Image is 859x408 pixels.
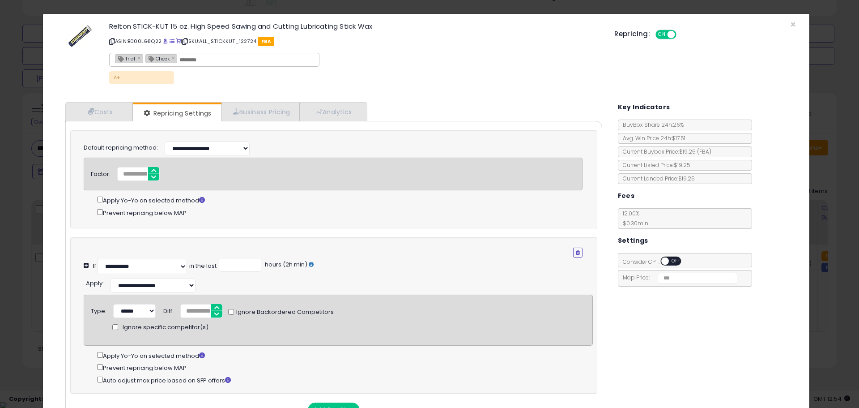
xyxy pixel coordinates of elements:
[172,54,177,62] a: ×
[97,362,592,373] div: Prevent repricing below MAP
[300,103,366,121] a: Analytics
[163,38,168,45] a: BuyBox page
[264,260,307,269] span: hours (2h min)
[618,235,648,246] h5: Settings
[618,175,695,182] span: Current Landed Price: $19.25
[176,38,181,45] a: Your listing only
[84,144,158,152] label: Default repricing method:
[618,121,684,129] span: BuyBox Share 24h: 26%
[115,55,135,62] span: Trial
[258,37,274,46] span: FBA
[675,31,689,39] span: OFF
[137,54,143,62] a: ×
[618,219,648,227] span: $0.30 min
[618,102,670,113] h5: Key Indicators
[97,195,583,205] div: Apply Yo-Yo on selected method
[656,31,668,39] span: ON
[97,350,592,361] div: Apply Yo-Yo on selected method
[109,23,601,30] h3: Relton STICK-KUT 15 oz. High Speed Sawing and Cutting Lubricating Stick Wax
[170,38,174,45] a: All offer listings
[618,210,648,227] span: 12.00 %
[618,134,685,142] span: Avg. Win Price 24h: $17.51
[576,250,580,255] i: Remove Condition
[618,274,738,281] span: Map Price:
[614,30,650,38] h5: Repricing:
[109,34,601,48] p: ASIN: B000LG8Q22 | SKU: ALL_STICKKUT_122724
[618,258,693,266] span: Consider CPT:
[66,103,133,121] a: Costs
[86,279,102,288] span: Apply
[66,23,93,50] img: 41fVD5Y76uL._SL60_.jpg
[221,103,300,121] a: Business Pricing
[234,308,334,317] span: Ignore Backordered Competitors
[97,375,592,385] div: Auto adjust max price based on SFP offers
[97,207,583,218] div: Prevent repricing below MAP
[618,148,711,155] span: Current Buybox Price:
[618,161,690,169] span: Current Listed Price: $19.25
[91,304,106,316] div: Type:
[697,148,711,155] span: ( FBA )
[163,304,174,316] div: Diff:
[146,55,170,62] span: Check
[790,18,796,31] span: ×
[91,167,111,179] div: Factor:
[109,71,174,84] p: A+
[123,323,208,332] span: Ignore specific competitor(s)
[679,148,711,155] span: $19.25
[189,262,217,271] div: in the last
[133,104,221,122] a: Repricing Settings
[618,190,635,202] h5: Fees
[669,258,683,265] span: OFF
[86,276,104,288] div: :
